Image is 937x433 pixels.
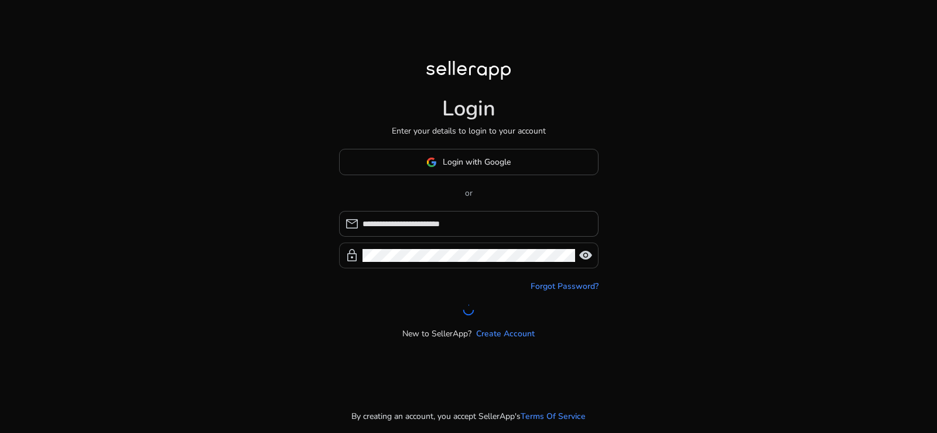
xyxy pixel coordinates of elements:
a: Create Account [476,328,535,340]
span: Login with Google [443,156,511,168]
p: or [339,187,599,199]
span: visibility [579,248,593,262]
p: New to SellerApp? [402,328,471,340]
button: Login with Google [339,149,599,175]
span: lock [345,248,359,262]
a: Terms Of Service [521,410,586,422]
span: mail [345,217,359,231]
h1: Login [442,96,495,121]
img: google-logo.svg [426,157,437,168]
a: Forgot Password? [531,280,599,292]
p: Enter your details to login to your account [392,125,546,137]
